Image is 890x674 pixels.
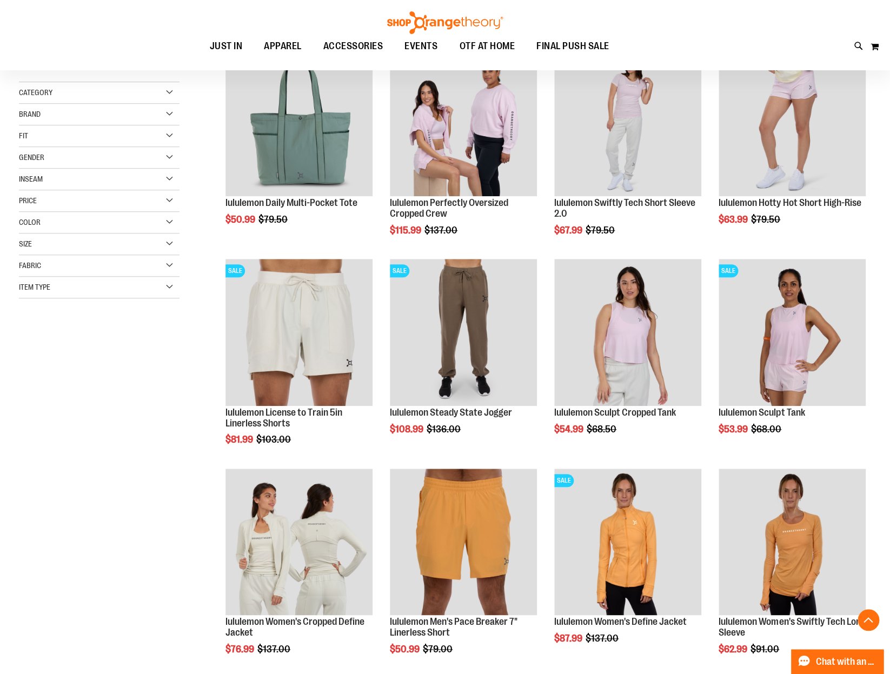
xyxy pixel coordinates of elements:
span: Chat with an Expert [816,657,877,667]
span: Gender [19,153,44,162]
span: $50.99 [390,644,421,655]
span: $137.00 [586,633,620,644]
img: lululemon Swiftly Tech Short Sleeve 2.0 [554,49,701,196]
button: Chat with an Expert [791,649,884,674]
img: lululemon Perfectly Oversized Cropped Crew [390,49,537,196]
a: lululemon Perfectly Oversized Cropped Crew [390,197,508,219]
a: lululemon Steady State JoggerSALE [390,259,537,408]
span: Category [19,88,52,97]
img: Shop Orangetheory [386,11,504,34]
span: ACCESSORIES [323,34,383,58]
span: $79.50 [258,214,289,225]
span: Brand [19,110,41,118]
span: $91.00 [750,644,781,655]
span: EVENTS [404,34,437,58]
span: SALE [225,264,245,277]
a: lululemon Women's Cropped Define Jacket [225,616,364,638]
span: Item Type [19,283,50,291]
span: Color [19,218,41,226]
a: lululemon License to Train 5in Linerless ShortsSALE [225,259,373,408]
a: Main Image of 1538347SALE [719,259,866,408]
span: Fit [19,131,28,140]
div: product [384,44,542,263]
a: lululemon Hotty Hot Short High-Rise [719,197,861,208]
span: $62.99 [719,644,749,655]
img: lululemon License to Train 5in Linerless Shorts [225,259,373,406]
img: Product image for lululemon Pace Breaker Short 7in Linerless [390,469,537,616]
span: $79.50 [586,225,616,236]
span: $54.99 [554,424,585,435]
div: product [549,44,707,263]
div: product [549,463,707,672]
span: $68.50 [587,424,618,435]
span: $50.99 [225,214,257,225]
button: Back To Top [858,609,879,631]
a: APPAREL [253,34,313,59]
div: product [220,44,378,252]
span: SALE [390,264,409,277]
a: lululemon Daily Multi-Pocket Tote [225,197,357,208]
a: lululemon Daily Multi-Pocket ToteSALE [225,49,373,198]
a: lululemon Sculpt Tank [719,407,805,418]
a: ACCESSORIES [313,34,394,59]
span: $137.00 [257,644,292,655]
a: EVENTS [394,34,448,59]
span: OTF AT HOME [459,34,515,58]
span: $81.99 [225,434,255,445]
strong: Shopping Options [19,58,180,82]
a: lululemon Perfectly Oversized Cropped CrewSALE [390,49,537,198]
a: lululemon License to Train 5in Linerless Shorts [225,407,342,429]
span: SALE [719,264,738,277]
a: lululemon Women's Define Jacket [554,616,687,627]
a: lululemon Sculpt Cropped Tank [554,259,701,408]
a: Product image for lululemon Define Jacket Cropped [225,469,373,617]
span: Fabric [19,261,41,270]
a: OTF AT HOME [448,34,526,59]
a: lululemon Swiftly Tech Short Sleeve 2.0 [554,197,695,219]
span: $53.99 [719,424,749,435]
span: FINAL PUSH SALE [536,34,609,58]
a: lululemon Women's Swiftly Tech Long Sleeve [719,616,865,638]
img: Product image for lululemon Swiftly Tech Long Sleeve [719,469,866,616]
a: Product image for lululemon Pace Breaker Short 7in Linerless [390,469,537,617]
span: $79.00 [423,644,454,655]
span: JUST IN [210,34,243,58]
span: $79.50 [751,214,782,225]
div: product [713,44,871,252]
span: SALE [554,474,574,487]
span: $108.99 [390,424,425,435]
a: FINAL PUSH SALE [526,34,620,58]
a: Product image for lululemon Swiftly Tech Long Sleeve [719,469,866,617]
span: $136.00 [427,424,462,435]
span: $63.99 [719,214,749,225]
div: product [384,253,542,462]
span: APPAREL [264,34,302,58]
span: $76.99 [225,644,256,655]
img: Product image for lululemon Define Jacket [554,469,701,616]
span: $67.99 [554,225,584,236]
div: product [713,253,871,462]
img: lululemon Hotty Hot Short High-Rise [719,49,866,196]
img: lululemon Sculpt Cropped Tank [554,259,701,406]
div: product [220,253,378,472]
img: Main Image of 1538347 [719,259,866,406]
img: lululemon Daily Multi-Pocket Tote [225,49,373,196]
span: Inseam [19,175,43,183]
img: Product image for lululemon Define Jacket Cropped [225,469,373,616]
span: $87.99 [554,633,584,644]
span: Price [19,196,37,205]
a: lululemon Sculpt Cropped Tank [554,407,676,418]
a: lululemon Hotty Hot Short High-Rise [719,49,866,198]
a: Product image for lululemon Define JacketSALE [554,469,701,617]
a: lululemon Men's Pace Breaker 7" Linerless Short [390,616,517,638]
a: lululemon Steady State Jogger [390,407,512,418]
div: product [549,253,707,462]
span: Size [19,239,32,248]
a: JUST IN [199,34,254,59]
a: lululemon Swiftly Tech Short Sleeve 2.0 [554,49,701,198]
span: $68.00 [751,424,783,435]
img: lululemon Steady State Jogger [390,259,537,406]
span: $137.00 [424,225,459,236]
span: $115.99 [390,225,423,236]
span: $103.00 [256,434,293,445]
